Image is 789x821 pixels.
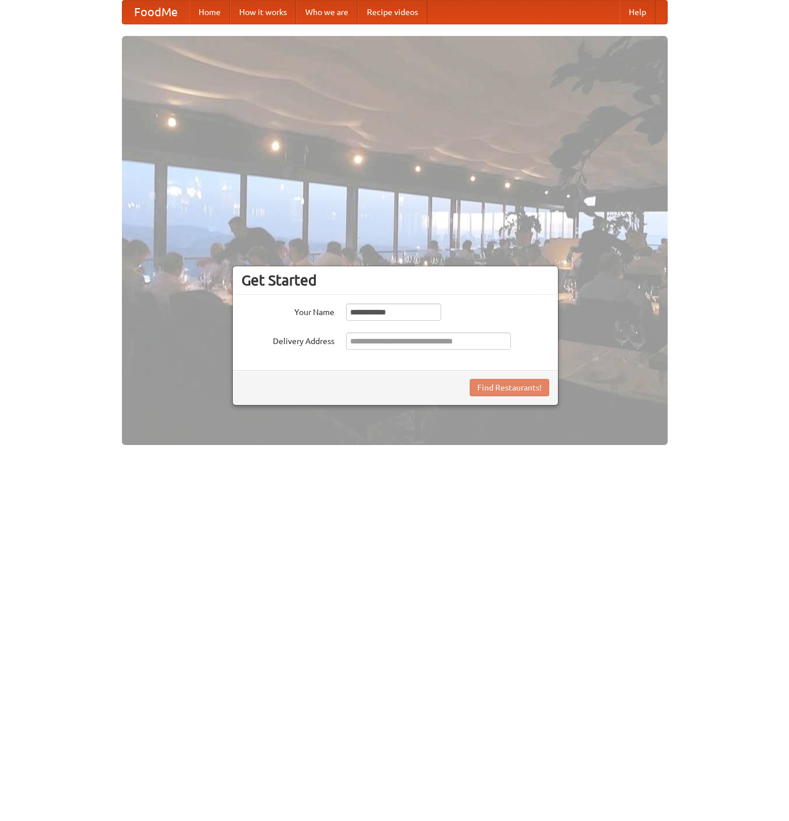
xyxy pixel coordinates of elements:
[242,303,334,318] label: Your Name
[619,1,655,24] a: Help
[358,1,427,24] a: Recipe videos
[230,1,296,24] a: How it works
[123,1,189,24] a: FoodMe
[189,1,230,24] a: Home
[470,379,549,396] button: Find Restaurants!
[242,272,549,289] h3: Get Started
[242,332,334,347] label: Delivery Address
[296,1,358,24] a: Who we are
